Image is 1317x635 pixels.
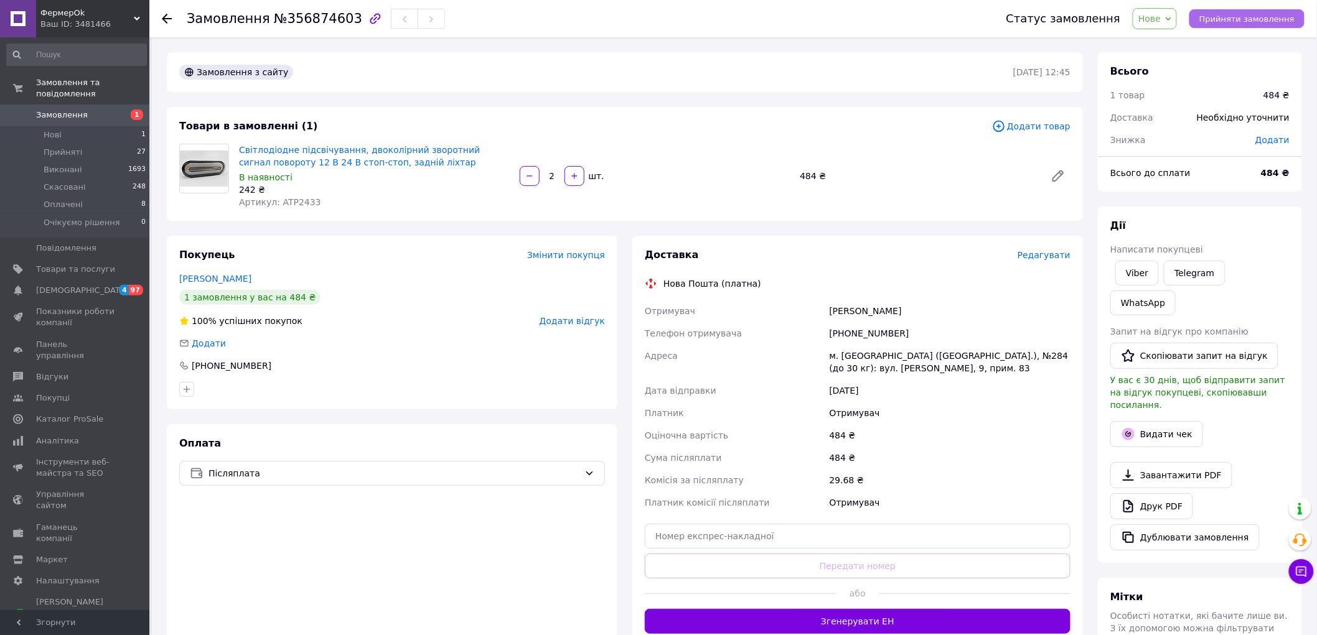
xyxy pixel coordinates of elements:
span: Написати покупцеві [1110,244,1203,254]
span: Каталог ProSale [36,414,103,425]
div: Повернутися назад [162,12,172,25]
span: 8 [141,199,146,210]
span: Замовлення [36,109,88,121]
span: Дата відправки [645,386,716,396]
div: 484 ₴ [1263,89,1290,101]
div: Отримувач [827,491,1073,514]
span: 1 [141,129,146,141]
span: Покупці [36,392,70,404]
img: Світлодіодне підсвічування, двоколірний зворотний сигнал повороту 12 В 24 В стоп-стоп, задній ліхтар [180,151,228,187]
span: Додати [192,338,226,348]
input: Пошук [6,44,147,66]
a: WhatsApp [1110,290,1176,315]
span: Доставка [1110,113,1153,123]
span: 248 [133,182,146,193]
span: Повідомлення [36,243,96,254]
span: Товари в замовленні (1) [179,120,318,132]
span: Платник комісії післяплати [645,498,770,508]
span: Скасовані [44,182,86,193]
div: [PERSON_NAME] [827,300,1073,322]
span: Оціночна вартість [645,430,728,440]
span: Післяплата [209,466,579,480]
a: Завантажити PDF [1110,462,1232,488]
span: Покупець [179,249,235,261]
span: Нове [1138,14,1161,24]
span: Показники роботи компанії [36,306,115,328]
button: Прийняти замовлення [1189,9,1305,28]
span: Отримувач [645,306,695,316]
div: Нова Пошта (платна) [660,277,764,290]
span: 1693 [128,164,146,175]
span: Замовлення та повідомлення [36,77,149,100]
div: 1 замовлення у вас на 484 ₴ [179,290,321,305]
span: 4 [119,285,129,295]
div: 242 ₴ [239,183,510,196]
span: ФермерОk [40,7,134,19]
span: Оплачені [44,199,83,210]
span: Управління сайтом [36,489,115,511]
span: Редагувати [1018,250,1071,260]
span: Знижка [1110,135,1146,145]
time: [DATE] 12:45 [1013,67,1071,77]
span: Адреса [645,351,678,361]
span: [PERSON_NAME] та рахунки [36,596,115,631]
span: Доставка [645,249,699,261]
span: Очікуємо рішення [44,217,120,228]
div: [PHONE_NUMBER] [190,359,273,372]
span: 100% [192,316,217,326]
span: Дії [1110,220,1126,231]
div: Статус замовлення [1006,12,1121,25]
div: [DATE] [827,379,1073,402]
span: 0 [141,217,146,228]
span: У вас є 30 днів, щоб відправити запит на відгук покупцеві, скопіювавши посилання. [1110,375,1285,410]
span: №356874603 [274,11,362,26]
span: Додати товар [992,119,1071,133]
div: успішних покупок [179,315,302,327]
span: Прийняти замовлення [1199,14,1295,24]
span: Панель управління [36,339,115,361]
span: Платник [645,408,684,418]
div: 484 ₴ [827,424,1073,447]
span: [DEMOGRAPHIC_DATA] [36,285,128,296]
div: Отримувач [827,402,1073,424]
a: Viber [1115,261,1159,285]
span: Додати відгук [540,316,605,326]
span: Прийняті [44,147,82,158]
span: Нові [44,129,62,141]
div: [PHONE_NUMBER] [827,322,1073,345]
div: м. [GEOGRAPHIC_DATA] ([GEOGRAPHIC_DATA].), №284 (до 30 кг): вул. [PERSON_NAME], 9, прим. 83 [827,345,1073,379]
span: 27 [137,147,146,158]
div: 484 ₴ [795,167,1041,185]
button: Дублювати замовлення [1110,524,1260,550]
a: Світлодіодне підсвічування, двоколірний зворотний сигнал повороту 12 В 24 В стоп-стоп, задній ліхтар [239,145,480,167]
span: Сума післяплати [645,453,722,463]
button: Чат з покупцем [1289,559,1314,584]
div: Замовлення з сайту [179,65,293,80]
span: Змінити покупця [527,250,605,260]
span: Маркет [36,554,68,565]
span: Аналітика [36,435,79,447]
span: Телефон отримувача [645,328,742,338]
span: Всього до сплати [1110,168,1191,178]
span: Всього [1110,65,1149,77]
div: 484 ₴ [827,447,1073,469]
a: Друк PDF [1110,493,1193,519]
span: Артикул: ATP2433 [239,197,321,207]
span: Запит на відгук про компанію [1110,327,1249,336]
div: Необхідно уточнити [1189,104,1297,131]
span: або [837,587,879,600]
button: Скопіювати запит на відгук [1110,343,1278,369]
b: 484 ₴ [1261,168,1290,178]
span: В наявності [239,172,293,182]
div: 29.68 ₴ [827,469,1073,491]
div: шт. [586,170,606,182]
span: Налаштування [36,575,100,586]
span: 1 товар [1110,90,1145,100]
span: Виконані [44,164,82,175]
input: Номер експрес-накладної [645,524,1071,549]
div: Ваш ID: 3481466 [40,19,149,30]
a: Редагувати [1046,164,1071,188]
a: [PERSON_NAME] [179,274,251,284]
span: Замовлення [187,11,270,26]
button: Видати чек [1110,421,1203,447]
